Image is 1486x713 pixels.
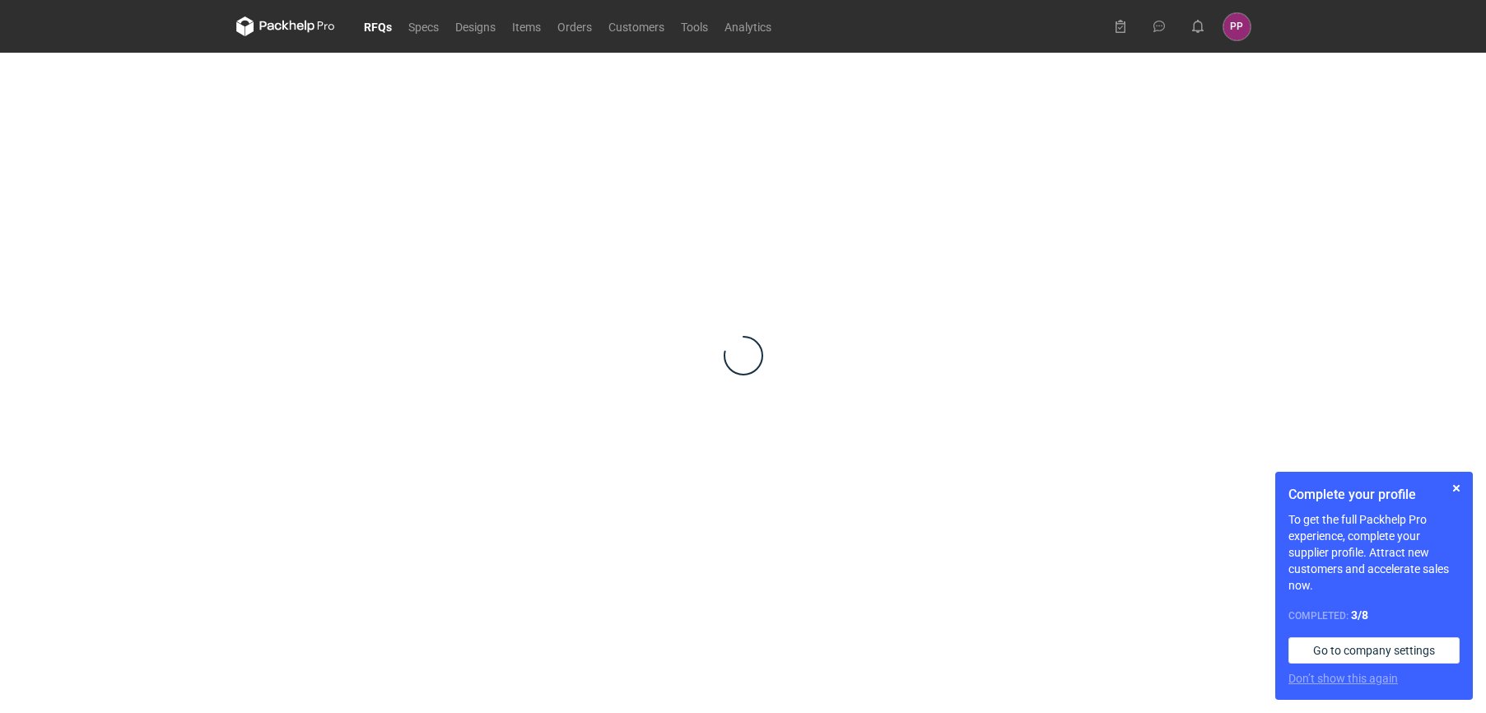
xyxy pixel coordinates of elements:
button: PP [1223,13,1251,40]
button: Skip for now [1446,478,1466,498]
a: Designs [447,16,504,36]
a: Specs [400,16,447,36]
a: Orders [549,16,600,36]
div: Paulina Pander [1223,13,1251,40]
a: Analytics [716,16,780,36]
div: Completed: [1288,607,1460,624]
svg: Packhelp Pro [236,16,335,36]
h1: Complete your profile [1288,485,1460,505]
a: Go to company settings [1288,637,1460,664]
a: Items [504,16,549,36]
p: To get the full Packhelp Pro experience, complete your supplier profile. Attract new customers an... [1288,511,1460,594]
a: Tools [673,16,716,36]
strong: 3 / 8 [1351,608,1368,622]
a: Customers [600,16,673,36]
a: RFQs [356,16,400,36]
button: Don’t show this again [1288,670,1398,687]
